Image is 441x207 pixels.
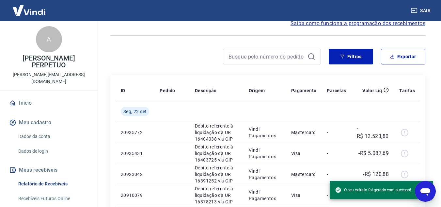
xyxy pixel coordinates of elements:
[249,189,281,202] p: Vindi Pagamentos
[327,150,346,157] p: -
[358,149,389,157] p: -R$ 5.087,69
[363,170,389,178] p: -R$ 120,88
[121,150,149,157] p: 20935431
[16,130,90,143] a: Dados da conta
[195,144,238,163] p: Débito referente à liquidação da UR 16403725 via CIP
[291,20,425,27] a: Saiba como funciona a programação dos recebimentos
[121,129,149,136] p: 20935772
[195,164,238,184] p: Débito referente à liquidação da UR 16391252 via CIP
[291,150,317,157] p: Visa
[160,87,175,94] p: Pedido
[121,192,149,198] p: 20910079
[291,87,317,94] p: Pagamento
[329,49,373,64] button: Filtros
[123,108,147,115] span: Seg, 22 set
[327,129,346,136] p: -
[121,171,149,178] p: 20923042
[249,168,281,181] p: Vindi Pagamentos
[327,192,346,198] p: -
[249,126,281,139] p: Vindi Pagamentos
[399,87,415,94] p: Tarifas
[16,177,90,191] a: Relatório de Recebíveis
[16,145,90,158] a: Dados de login
[36,26,62,52] div: A
[8,163,90,177] button: Meus recebíveis
[327,87,346,94] p: Parcelas
[381,49,425,64] button: Exportar
[195,87,217,94] p: Descrição
[249,147,281,160] p: Vindi Pagamentos
[335,187,411,193] span: O seu extrato foi gerado com sucesso!
[8,0,50,20] img: Vindi
[291,129,317,136] p: Mastercard
[195,123,238,142] p: Débito referente à liquidação da UR 16404038 via CIP
[410,5,433,17] button: Sair
[291,192,317,198] p: Visa
[327,171,346,178] p: -
[357,125,389,140] p: -R$ 12.523,80
[8,96,90,110] a: Início
[195,185,238,205] p: Débito referente à liquidação da UR 16378213 via CIP
[415,181,436,202] iframe: Botão para abrir a janela de mensagens
[249,87,265,94] p: Origem
[5,55,92,69] p: [PERSON_NAME] PERPETUO
[5,71,92,85] p: [PERSON_NAME][EMAIL_ADDRESS][DOMAIN_NAME]
[228,52,305,61] input: Busque pelo número do pedido
[291,171,317,178] p: Mastercard
[8,115,90,130] button: Meu cadastro
[362,87,384,94] p: Valor Líq.
[16,192,90,205] a: Recebíveis Futuros Online
[121,87,125,94] p: ID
